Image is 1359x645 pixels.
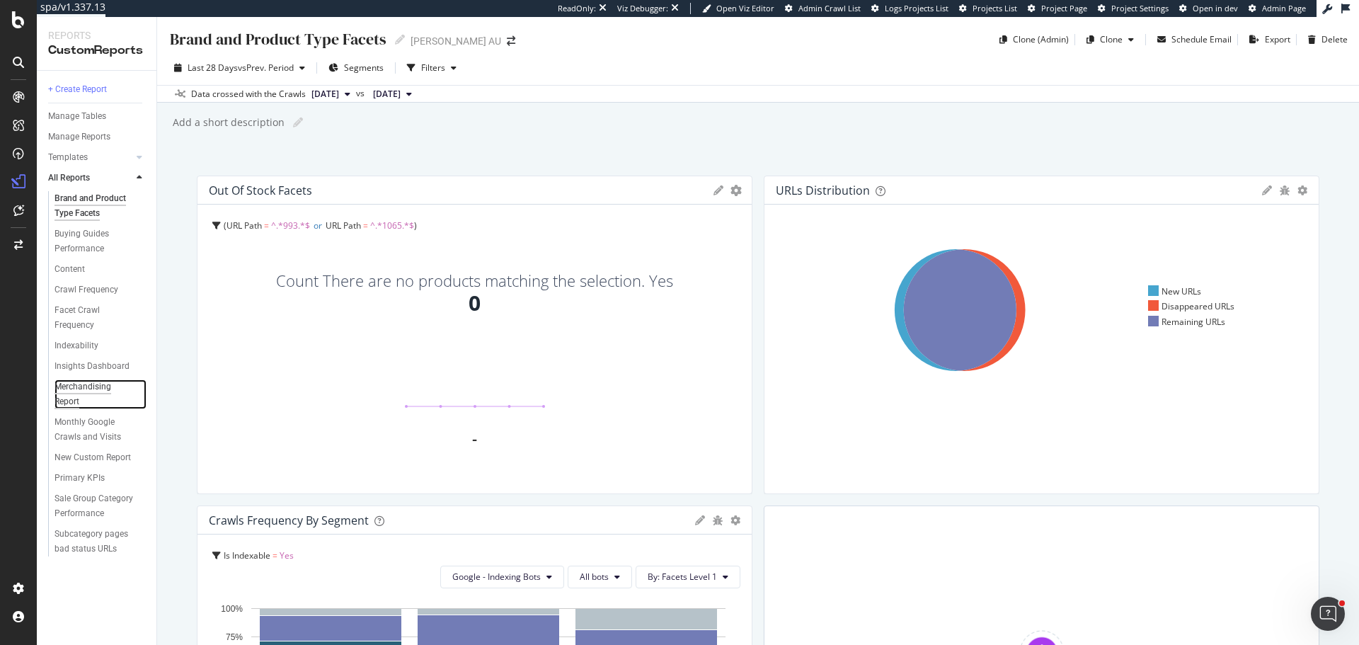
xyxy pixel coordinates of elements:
[472,431,477,445] div: -
[1297,185,1307,195] div: gear
[959,3,1017,14] a: Projects List
[55,359,130,374] div: Insights Dashboard
[48,109,147,124] a: Manage Tables
[273,549,277,561] span: =
[226,632,243,642] text: 75%
[568,566,632,588] button: All bots
[1148,316,1226,328] div: Remaining URLs
[226,219,262,232] span: URL Path
[55,303,147,333] a: Facet Crawl Frequency
[1179,3,1238,14] a: Open in dev
[293,118,303,127] i: Edit report name
[55,262,85,277] div: Content
[367,86,418,103] button: [DATE]
[209,513,369,527] div: Crawls Frequency By Segment
[55,338,98,353] div: Indexability
[48,171,132,185] a: All Reports
[264,219,269,232] span: =
[224,549,270,561] span: Is Indexable
[1171,33,1232,45] div: Schedule Email
[1311,597,1345,631] iframe: Intercom live chat
[48,82,147,97] a: + Create Report
[507,36,515,46] div: arrow-right-arrow-left
[168,28,386,50] div: Brand and Product Type Facets
[373,88,401,101] span: 2025 Aug. 3rd
[55,415,147,445] a: Monthly Google Crawls and Visits
[764,176,1319,494] div: URLs DistributiongeargearNew URLsDisappeared URLsRemaining URLs
[1249,3,1306,14] a: Admin Page
[558,3,596,14] div: ReadOnly:
[55,227,147,256] a: Buying Guides Performance
[314,219,322,232] span: or
[469,288,481,319] div: 0
[306,86,356,103] button: [DATE]
[1321,33,1348,45] div: Delete
[55,359,147,374] a: Insights Dashboard
[636,566,740,588] button: By: Facets Level 1
[356,87,367,100] span: vs
[191,88,306,101] div: Data crossed with the Crawls
[1013,33,1069,45] div: Clone (Admin)
[994,28,1069,51] button: Clone (Admin)
[171,115,285,130] div: Add a short description
[648,571,717,583] span: By: Facets Level 1
[1244,28,1290,51] button: Export
[238,62,294,74] span: vs Prev. Period
[1111,3,1169,13] span: Project Settings
[395,35,405,45] i: Edit report name
[55,415,137,445] div: Monthly Google Crawls and Visits
[452,571,541,583] span: Google - Indexing Bots
[48,42,145,59] div: CustomReports
[1262,3,1306,13] span: Admin Page
[55,282,147,297] a: Crawl Frequency
[48,150,132,165] a: Templates
[55,338,147,353] a: Indexability
[55,527,147,556] a: Subcategory pages bad status URLs
[48,82,107,97] div: + Create Report
[48,171,90,185] div: All Reports
[421,62,445,74] div: Filters
[1279,185,1290,195] div: bug
[48,130,147,144] a: Manage Reports
[168,57,311,79] button: Last 28 DaysvsPrev. Period
[401,57,462,79] button: Filters
[55,191,147,221] a: Brand and Product Type Facets
[776,183,870,198] div: URLs Distribution
[1098,3,1169,14] a: Project Settings
[55,491,147,521] a: Sale Group Category Performance
[55,303,134,333] div: Facet Crawl Frequency
[326,219,361,232] span: URL Path
[209,183,312,198] div: Out of Stock Facets
[280,549,294,561] span: Yes
[716,3,774,13] span: Open Viz Editor
[730,185,742,195] div: gear
[55,471,105,486] div: Primary KPIs
[276,273,673,288] div: Count There are no products matching the selection. Yes
[871,3,948,14] a: Logs Projects List
[1148,300,1235,312] div: Disappeared URLs
[55,471,147,486] a: Primary KPIs
[48,130,110,144] div: Manage Reports
[1041,3,1087,13] span: Project Page
[1193,3,1238,13] span: Open in dev
[55,191,137,221] div: Brand and Product Type Facets
[1148,285,1202,297] div: New URLs
[197,176,752,494] div: Out of Stock FacetsgeargearURL Path = ^.*993.*$orURL Path = ^.*1065.*$Count There are no products...
[370,219,414,232] span: ^.*1065.*$
[188,62,238,74] span: Last 28 Days
[702,3,774,14] a: Open Viz Editor
[55,491,137,521] div: Sale Group Category Performance
[323,57,389,79] button: Segments
[55,450,147,465] a: New Custom Report
[440,566,564,588] button: Google - Indexing Bots
[48,150,88,165] div: Templates
[363,219,368,232] span: =
[580,571,609,583] span: All bots
[1028,3,1087,14] a: Project Page
[798,3,861,13] span: Admin Crawl List
[411,34,501,48] div: [PERSON_NAME] AU
[712,515,723,525] div: bug
[48,109,106,124] div: Manage Tables
[55,282,118,297] div: Crawl Frequency
[344,62,384,74] span: Segments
